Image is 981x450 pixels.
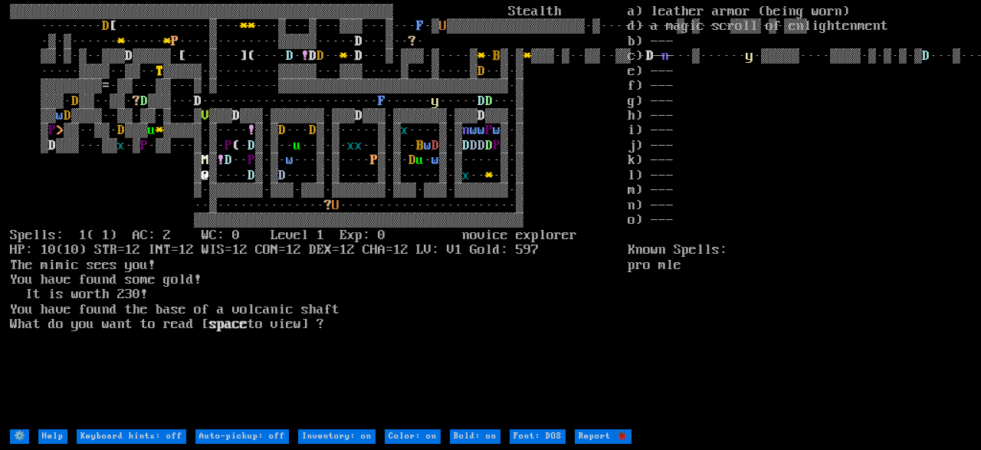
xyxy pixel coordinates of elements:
[439,18,447,34] font: U
[301,48,309,64] font: !
[408,153,416,168] font: D
[510,429,566,444] input: Font: DOS
[140,138,148,153] font: P
[71,94,79,109] font: D
[117,138,125,153] font: x
[286,48,294,64] font: D
[431,153,439,168] font: w
[140,94,148,109] font: D
[171,34,179,49] font: P
[317,48,324,64] font: D
[493,123,500,138] font: w
[48,123,56,138] font: P
[117,123,125,138] font: D
[347,138,355,153] font: x
[477,123,485,138] font: w
[309,48,317,64] font: D
[286,153,294,168] font: w
[355,48,363,64] font: D
[179,48,186,64] font: [
[294,138,301,153] font: u
[248,153,255,168] font: P
[431,94,439,109] font: y
[477,108,485,123] font: D
[56,123,64,138] font: >
[385,429,441,444] input: Color: on
[462,168,470,183] font: x
[575,429,632,444] input: Report 🐞
[416,18,424,34] font: F
[248,168,255,183] font: D
[470,138,477,153] font: D
[324,198,332,213] font: ?
[355,108,363,123] font: D
[401,123,408,138] font: x
[477,94,485,109] font: D
[156,64,163,79] font: T
[278,123,286,138] font: D
[309,123,317,138] font: D
[133,94,140,109] font: ?
[202,153,209,168] font: M
[450,429,500,444] input: Bold: on
[125,48,133,64] font: D
[332,198,340,213] font: U
[209,317,248,332] b: space
[240,48,248,64] font: ]
[225,138,232,153] font: P
[370,153,378,168] font: P
[195,429,289,444] input: Auto-pickup: off
[462,138,470,153] font: D
[477,64,485,79] font: D
[202,168,209,183] font: @
[225,153,232,168] font: D
[148,123,156,138] font: u
[416,153,424,168] font: u
[102,78,110,94] font: =
[628,5,971,428] stats: a) leather armor (being worn) d) a magic scroll of enlightenment b) --- c) --- e) --- f) --- g) -...
[217,153,225,168] font: !
[424,138,431,153] font: w
[416,138,424,153] font: B
[355,138,363,153] font: x
[485,138,493,153] font: D
[408,34,416,49] font: ?
[493,48,500,64] font: B
[278,168,286,183] font: D
[493,138,500,153] font: P
[56,108,64,123] font: w
[470,123,477,138] font: w
[232,138,240,153] font: (
[38,429,67,444] input: Help
[10,5,628,428] larn: ▒▒▒▒▒▒▒▒▒▒▒▒▒▒▒▒▒▒▒▒▒▒▒▒▒▒▒▒▒▒▒▒▒▒▒▒▒▒▒▒▒▒▒▒▒▒▒▒▒▒ Stealth ········ ············▒··· ···▒···▒···▒...
[48,138,56,153] font: D
[378,94,386,109] font: F
[355,34,363,49] font: D
[202,108,209,123] font: V
[462,123,470,138] font: n
[477,138,485,153] font: D
[298,429,376,444] input: Inventory: on
[102,18,110,34] font: D
[431,138,439,153] font: D
[485,94,493,109] font: D
[194,94,202,109] font: D
[110,18,117,34] font: [
[77,429,186,444] input: Keyboard hints: off
[248,48,255,64] font: (
[232,108,240,123] font: D
[248,138,255,153] font: D
[485,123,493,138] font: P
[64,108,71,123] font: D
[10,429,29,444] input: ⚙️
[248,123,255,138] font: !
